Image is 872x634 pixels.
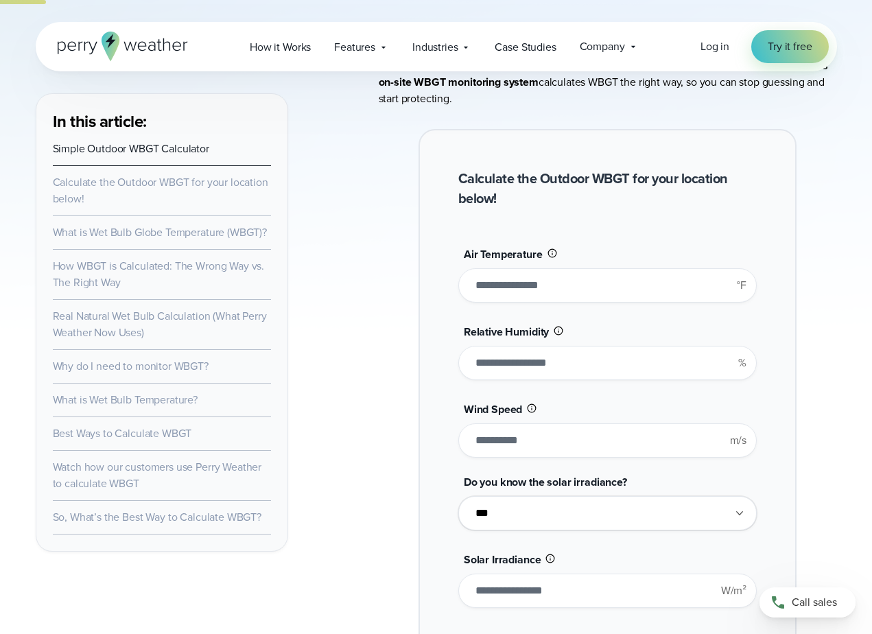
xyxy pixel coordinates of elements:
[495,39,556,56] span: Case Studies
[379,58,837,107] p: Quickly calculate WBGT with our simplified WBGT calculator, and then see how calculates WBGT the ...
[483,33,567,61] a: Case Studies
[412,39,458,56] span: Industries
[464,324,549,340] span: Relative Humidity
[53,110,271,132] h3: In this article:
[792,594,837,611] span: Call sales
[238,33,322,61] a: How it Works
[53,425,192,441] a: Best Ways to Calculate WBGT
[464,246,543,262] span: Air Temperature
[464,474,627,490] span: Do you know the solar irradiance?
[464,552,541,567] span: Solar Irradiance
[53,392,198,408] a: What is Wet Bulb Temperature?
[53,308,267,340] a: Real Natural Wet Bulb Calculation (What Perry Weather Now Uses)
[53,258,265,290] a: How WBGT is Calculated: The Wrong Way vs. The Right Way
[751,30,828,63] a: Try it free
[53,174,268,207] a: Calculate the Outdoor WBGT for your location below!
[700,38,729,54] span: Log in
[53,358,209,374] a: Why do I need to monitor WBGT?
[250,39,311,56] span: How it Works
[458,169,757,209] h2: Calculate the Outdoor WBGT for your location below!
[759,587,856,618] a: Call sales
[580,38,625,55] span: Company
[53,141,209,156] a: Simple Outdoor WBGT Calculator
[379,58,828,90] strong: Perry Weather’s on-site WBGT monitoring system
[464,401,522,417] span: Wind Speed
[53,459,262,491] a: Watch how our customers use Perry Weather to calculate WBGT
[53,509,262,525] a: So, What’s the Best Way to Calculate WBGT?
[768,38,812,55] span: Try it free
[700,38,729,55] a: Log in
[53,224,268,240] a: What is Wet Bulb Globe Temperature (WBGT)?
[334,39,375,56] span: Features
